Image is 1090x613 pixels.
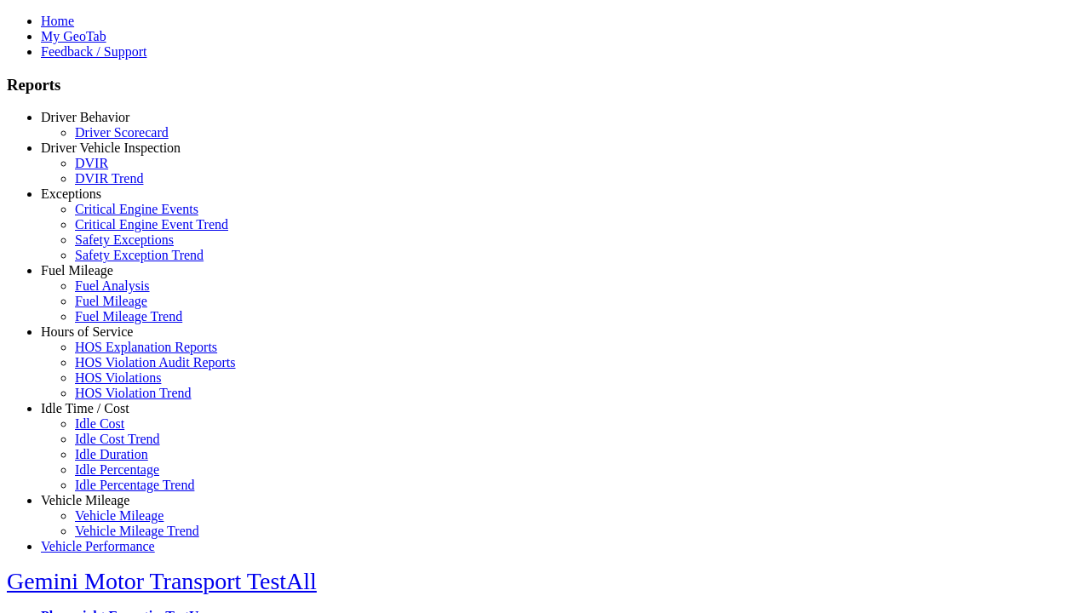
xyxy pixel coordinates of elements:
[75,340,217,354] a: HOS Explanation Reports
[75,294,147,308] a: Fuel Mileage
[75,171,143,186] a: DVIR Trend
[75,217,228,232] a: Critical Engine Event Trend
[41,186,101,201] a: Exceptions
[41,539,155,553] a: Vehicle Performance
[75,524,199,538] a: Vehicle Mileage Trend
[41,110,129,124] a: Driver Behavior
[41,14,74,28] a: Home
[75,248,204,262] a: Safety Exception Trend
[41,140,181,155] a: Driver Vehicle Inspection
[75,432,160,446] a: Idle Cost Trend
[7,568,317,594] a: Gemini Motor Transport TestAll
[75,447,148,461] a: Idle Duration
[75,386,192,400] a: HOS Violation Trend
[41,493,129,507] a: Vehicle Mileage
[75,416,124,431] a: Idle Cost
[75,309,182,324] a: Fuel Mileage Trend
[41,401,129,415] a: Idle Time / Cost
[75,125,169,140] a: Driver Scorecard
[75,508,163,523] a: Vehicle Mileage
[75,278,150,293] a: Fuel Analysis
[75,370,161,385] a: HOS Violations
[41,324,133,339] a: Hours of Service
[7,76,1083,95] h3: Reports
[75,202,198,216] a: Critical Engine Events
[41,44,146,59] a: Feedback / Support
[75,355,236,370] a: HOS Violation Audit Reports
[75,232,174,247] a: Safety Exceptions
[75,156,108,170] a: DVIR
[75,462,159,477] a: Idle Percentage
[75,478,194,492] a: Idle Percentage Trend
[41,29,106,43] a: My GeoTab
[41,263,113,278] a: Fuel Mileage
